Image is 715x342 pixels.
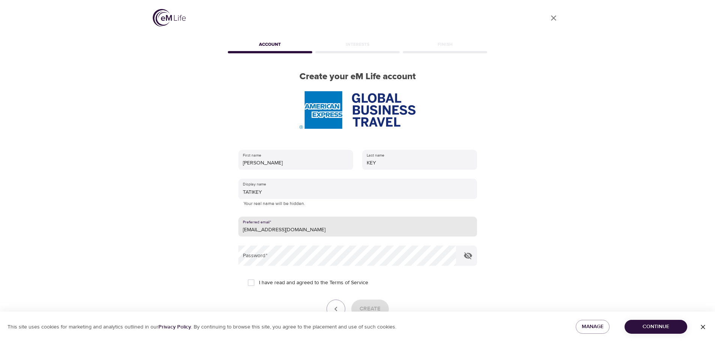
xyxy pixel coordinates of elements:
[625,320,687,334] button: Continue
[582,322,604,331] span: Manage
[153,9,186,27] img: logo
[300,91,415,129] img: AmEx%20GBT%20logo.png
[576,320,610,334] button: Manage
[545,9,563,27] a: close
[330,279,368,287] a: Terms of Service
[158,324,191,330] a: Privacy Policy
[631,322,681,331] span: Continue
[244,200,472,208] p: Your real name will be hidden.
[259,279,368,287] span: I have read and agreed to the
[226,71,489,82] h2: Create your eM Life account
